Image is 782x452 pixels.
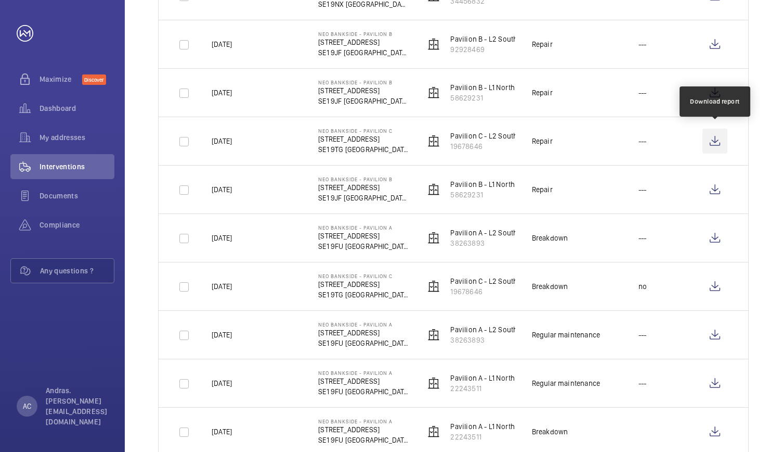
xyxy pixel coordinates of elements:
[318,224,408,231] p: Neo Bankside - Pavilion A
[450,432,567,442] p: 22243511
[532,378,600,388] div: Regular maintenance
[318,193,408,203] p: SE1 9JF [GEOGRAPHIC_DATA]
[318,290,408,300] p: SE1 9TG [GEOGRAPHIC_DATA]
[532,330,600,340] div: Regular maintenance
[40,266,114,276] span: Any questions ?
[532,233,568,243] div: Breakdown
[318,231,408,241] p: [STREET_ADDRESS]
[318,338,408,348] p: SE1 9FU [GEOGRAPHIC_DATA]
[318,321,408,328] p: Neo Bankside - Pavilion A
[450,276,560,286] p: Pavilion C - L2 South - 299809015
[318,96,408,106] p: SE1 9JF [GEOGRAPHIC_DATA]
[450,324,558,335] p: Pavilion A - L2 South - 299809011
[318,370,408,376] p: Neo Bankside - Pavilion A
[427,183,440,196] img: elevator.svg
[532,184,553,195] div: Repair
[450,421,567,432] p: Pavilion A - L1 North FF - 299809010
[318,435,408,445] p: SE1 9FU [GEOGRAPHIC_DATA]
[212,136,232,146] p: [DATE]
[450,179,567,190] p: Pavilion B - L1 North FF - 299809012
[638,233,647,243] p: ---
[318,273,408,279] p: Neo Bankside - Pavilion C
[318,128,408,134] p: Neo Bankside - Pavilion C
[23,401,31,411] p: AC
[318,279,408,290] p: [STREET_ADDRESS]
[532,136,553,146] div: Repair
[212,233,232,243] p: [DATE]
[427,135,440,147] img: elevator.svg
[212,378,232,388] p: [DATE]
[40,220,114,230] span: Compliance
[82,74,106,85] span: Discover
[638,281,647,292] p: no
[40,74,82,84] span: Maximize
[427,86,440,99] img: elevator.svg
[450,44,560,55] p: 92928469
[40,161,114,172] span: Interventions
[212,426,232,437] p: [DATE]
[40,103,114,114] span: Dashboard
[450,286,560,297] p: 19678646
[318,386,408,397] p: SE1 9FU [GEOGRAPHIC_DATA]
[427,329,440,341] img: elevator.svg
[318,328,408,338] p: [STREET_ADDRESS]
[450,383,567,394] p: 22243511
[212,184,232,195] p: [DATE]
[638,378,647,388] p: ---
[450,131,560,141] p: Pavilion C - L2 South - 299809015
[532,87,553,98] div: Repair
[638,87,647,98] p: ---
[427,280,440,293] img: elevator.svg
[212,330,232,340] p: [DATE]
[212,87,232,98] p: [DATE]
[450,238,558,248] p: 38263893
[450,82,567,93] p: Pavilion B - L1 North FF - 299809012
[450,34,560,44] p: Pavilion B - L2 South - 299809013
[450,141,560,152] p: 19678646
[450,335,558,345] p: 38263893
[40,132,114,143] span: My addresses
[638,184,647,195] p: ---
[427,377,440,390] img: elevator.svg
[318,144,408,155] p: SE1 9TG [GEOGRAPHIC_DATA]
[638,330,647,340] p: ---
[318,134,408,144] p: [STREET_ADDRESS]
[450,190,567,200] p: 58629231
[532,39,553,49] div: Repair
[690,97,740,106] div: Download report
[532,426,568,437] div: Breakdown
[427,425,440,438] img: elevator.svg
[318,79,408,85] p: Neo Bankside - Pavilion B
[318,85,408,96] p: [STREET_ADDRESS]
[318,47,408,58] p: SE1 9JF [GEOGRAPHIC_DATA]
[450,228,558,238] p: Pavilion A - L2 South - 299809011
[318,424,408,435] p: [STREET_ADDRESS]
[318,31,408,37] p: Neo Bankside - Pavilion B
[427,232,440,244] img: elevator.svg
[638,136,647,146] p: ---
[318,176,408,182] p: Neo Bankside - Pavilion B
[212,39,232,49] p: [DATE]
[318,37,408,47] p: [STREET_ADDRESS]
[318,241,408,252] p: SE1 9FU [GEOGRAPHIC_DATA]
[450,373,567,383] p: Pavilion A - L1 North FF - 299809010
[46,385,108,427] p: Andras. [PERSON_NAME][EMAIL_ADDRESS][DOMAIN_NAME]
[318,418,408,424] p: Neo Bankside - Pavilion A
[427,38,440,51] img: elevator.svg
[532,281,568,292] div: Breakdown
[318,182,408,193] p: [STREET_ADDRESS]
[450,93,567,103] p: 58629231
[318,376,408,386] p: [STREET_ADDRESS]
[638,39,647,49] p: ---
[212,281,232,292] p: [DATE]
[40,191,114,201] span: Documents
